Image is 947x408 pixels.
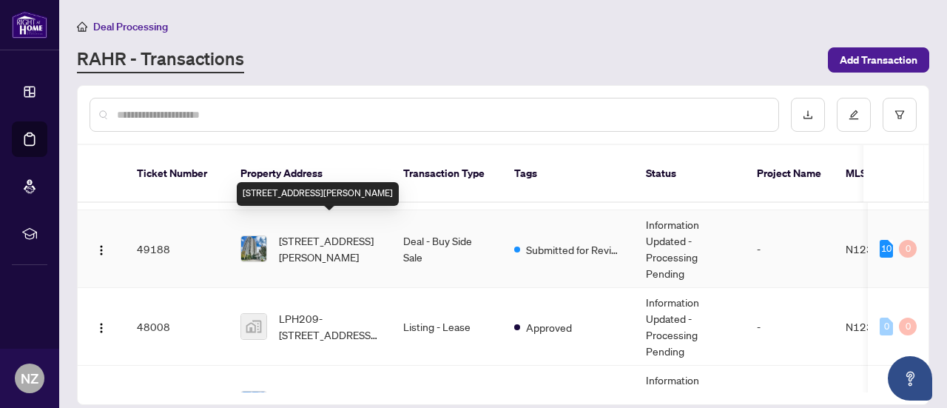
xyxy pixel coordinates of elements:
[279,233,380,265] span: [STREET_ADDRESS][PERSON_NAME]
[95,322,107,334] img: Logo
[791,98,825,132] button: download
[21,368,38,389] span: NZ
[634,145,745,203] th: Status
[840,48,917,72] span: Add Transaction
[237,182,399,206] div: [STREET_ADDRESS][PERSON_NAME]
[526,319,572,335] span: Approved
[391,145,502,203] th: Transaction Type
[93,20,168,33] span: Deal Processing
[846,242,906,255] span: N12315187
[77,21,87,32] span: home
[95,244,107,256] img: Logo
[745,210,834,288] td: -
[391,210,502,288] td: Deal - Buy Side Sale
[828,47,929,73] button: Add Transaction
[899,318,917,335] div: 0
[634,288,745,366] td: Information Updated - Processing Pending
[391,288,502,366] td: Listing - Lease
[634,210,745,288] td: Information Updated - Processing Pending
[894,110,905,120] span: filter
[888,356,932,401] button: Open asap
[837,98,871,132] button: edit
[745,288,834,366] td: -
[241,314,266,339] img: thumbnail-img
[77,47,244,73] a: RAHR - Transactions
[883,98,917,132] button: filter
[803,110,813,120] span: download
[125,210,229,288] td: 49188
[745,145,834,203] th: Project Name
[125,145,229,203] th: Ticket Number
[125,288,229,366] td: 48008
[526,241,622,258] span: Submitted for Review
[880,240,893,258] div: 10
[899,240,917,258] div: 0
[846,320,906,333] span: N12336638
[849,110,859,120] span: edit
[502,145,634,203] th: Tags
[90,237,113,261] button: Logo
[229,145,391,203] th: Property Address
[279,310,380,343] span: LPH209-[STREET_ADDRESS][PERSON_NAME]
[241,236,266,261] img: thumbnail-img
[12,11,47,39] img: logo
[880,318,893,335] div: 0
[90,315,113,338] button: Logo
[834,145,923,203] th: MLS #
